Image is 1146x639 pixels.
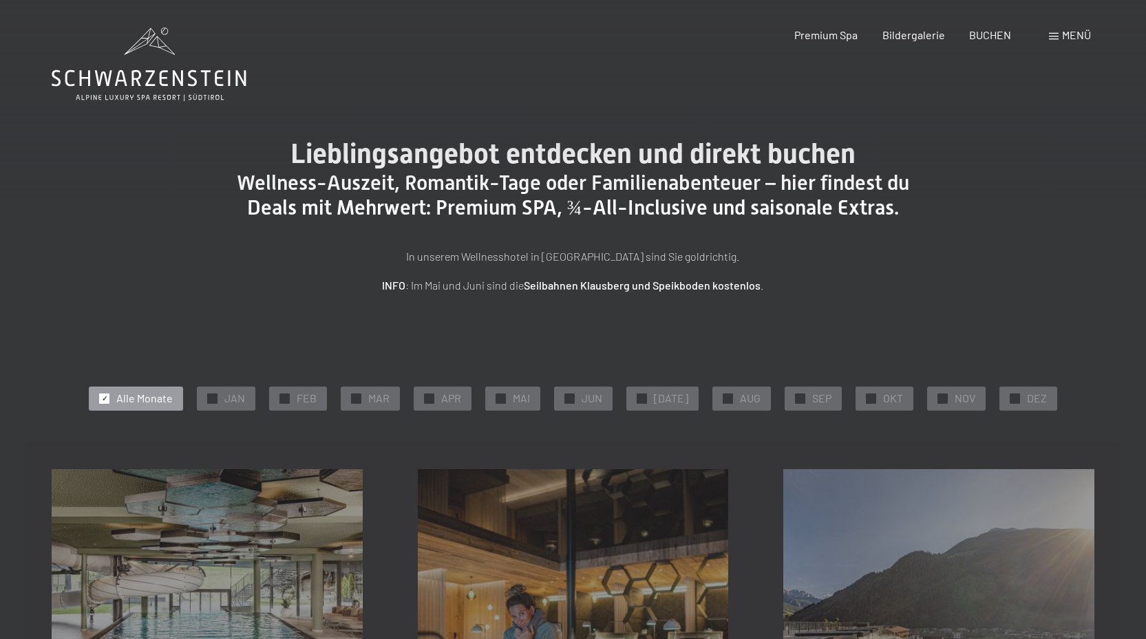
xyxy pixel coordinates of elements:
span: ✓ [102,393,107,403]
span: NOV [955,391,975,406]
span: ✓ [1012,393,1018,403]
span: ✓ [567,393,573,403]
span: Menü [1062,28,1091,41]
span: ✓ [354,393,359,403]
span: ✓ [210,393,215,403]
span: ✓ [498,393,504,403]
span: [DATE] [654,391,688,406]
span: APR [441,391,461,406]
span: ✓ [639,393,645,403]
a: Bildergalerie [882,28,945,41]
span: Alle Monate [116,391,173,406]
span: ✓ [725,393,731,403]
span: ✓ [798,393,803,403]
span: ✓ [427,393,432,403]
span: Wellness-Auszeit, Romantik-Tage oder Familienabenteuer – hier findest du Deals mit Mehrwert: Prem... [237,171,909,219]
span: MAR [368,391,390,406]
span: FEB [297,391,317,406]
a: BUCHEN [969,28,1011,41]
span: JAN [224,391,245,406]
span: OKT [883,391,903,406]
span: ✓ [282,393,288,403]
a: Premium Spa [794,28,858,41]
span: AUG [740,391,761,406]
p: : Im Mai und Juni sind die . [229,277,917,294]
span: ✓ [940,393,946,403]
span: SEP [812,391,831,406]
p: In unserem Wellnesshotel in [GEOGRAPHIC_DATA] sind Sie goldrichtig. [229,248,917,266]
span: Lieblingsangebot entdecken und direkt buchen [290,138,856,170]
strong: INFO [382,279,405,292]
span: JUN [582,391,602,406]
span: DEZ [1027,391,1047,406]
span: MAI [513,391,530,406]
strong: Seilbahnen Klausberg und Speikboden kostenlos [524,279,761,292]
span: ✓ [869,393,874,403]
